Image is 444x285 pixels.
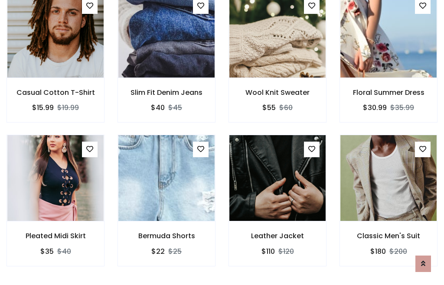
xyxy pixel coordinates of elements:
h6: $180 [370,247,386,256]
del: $35.99 [390,103,414,113]
del: $200 [389,246,407,256]
h6: Wool Knit Sweater [229,88,326,97]
h6: $22 [151,247,165,256]
h6: $40 [151,104,165,112]
del: $60 [279,103,293,113]
h6: Bermuda Shorts [118,232,215,240]
h6: Pleated Midi Skirt [7,232,104,240]
h6: Casual Cotton T-Shirt [7,88,104,97]
del: $45 [168,103,182,113]
h6: $110 [261,247,275,256]
h6: $30.99 [363,104,387,112]
del: $40 [57,246,71,256]
h6: Floral Summer Dress [340,88,437,97]
h6: $35 [40,247,54,256]
h6: $15.99 [32,104,54,112]
h6: $55 [262,104,276,112]
del: $120 [278,246,294,256]
h6: Leather Jacket [229,232,326,240]
del: $25 [168,246,182,256]
h6: Classic Men's Suit [340,232,437,240]
del: $19.99 [57,103,79,113]
h6: Slim Fit Denim Jeans [118,88,215,97]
